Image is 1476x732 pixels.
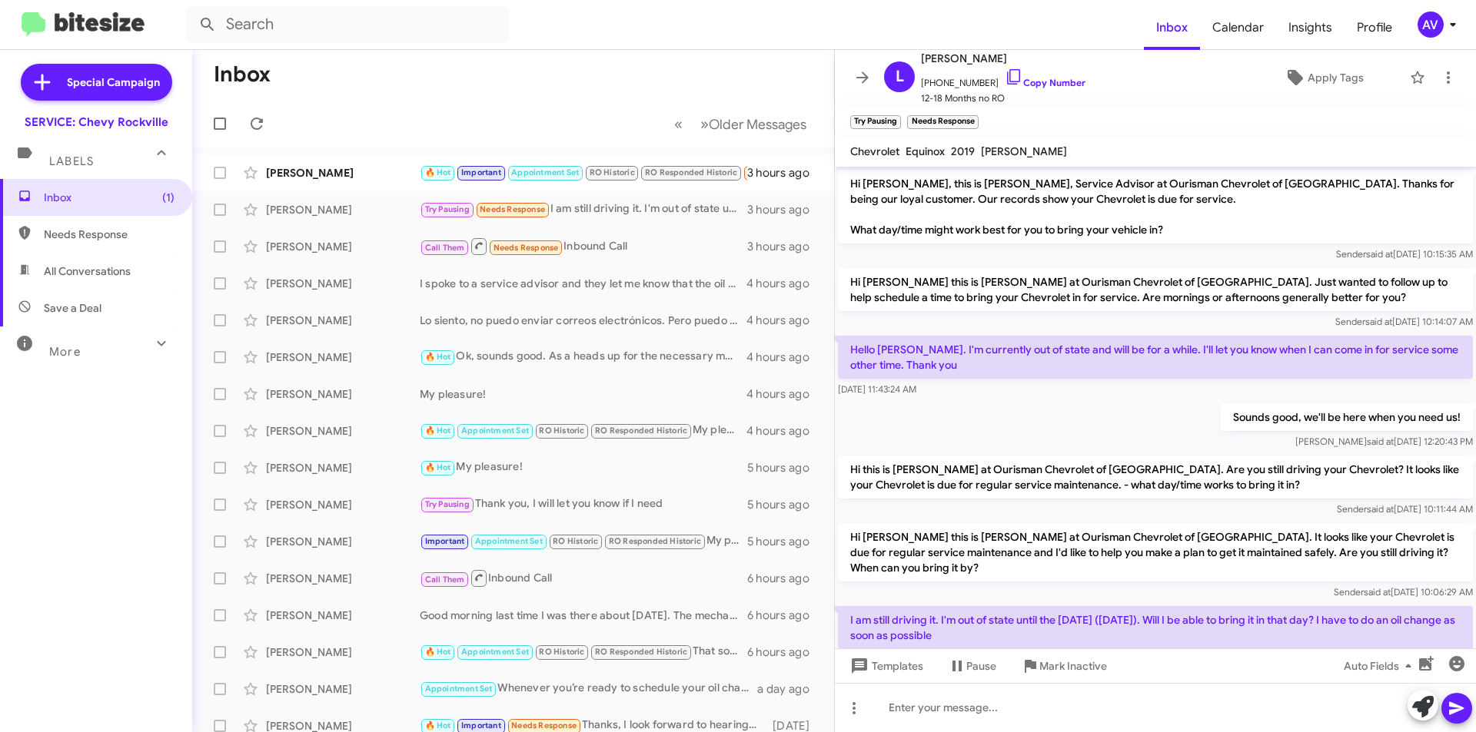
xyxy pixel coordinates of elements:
[1366,248,1393,260] span: said at
[553,536,598,546] span: RO Historic
[921,68,1085,91] span: [PHONE_NUMBER]
[747,165,822,181] div: 3 hours ago
[420,386,746,402] div: My pleasure!
[1405,12,1459,38] button: AV
[757,681,822,697] div: a day ago
[665,108,692,140] button: Previous
[425,575,465,585] span: Call Them
[1221,403,1473,431] p: Sounds good, we'll be here when you need us!
[266,276,420,291] div: [PERSON_NAME]
[1295,436,1473,447] span: [PERSON_NAME] [DATE] 12:20:43 PM
[1276,5,1345,50] a: Insights
[420,680,757,697] div: Whenever you’re ready to schedule your oil change, feel free to reach out. I'm here to assist you...
[838,606,1473,649] p: I am still driving it. I'm out of state until the [DATE] ([DATE]). Will I be able to bring it in ...
[921,49,1085,68] span: [PERSON_NAME]
[511,167,579,177] span: Appointment Set
[420,313,746,328] div: Lo siento, no puedo enviar correos electrónicos. Pero puedo ayudarle a programar una cita para el...
[425,167,451,177] span: 🔥 Hot
[595,426,687,436] span: RO Responded Historic
[44,300,101,316] span: Save a Deal
[838,383,916,395] span: [DATE] 11:43:24 AM
[420,200,747,218] div: I am still driving it. I'm out of state until the [DATE] ([DATE]). Will I be able to bring it in ...
[420,348,746,366] div: Ok, sounds good. As a heads up for the necessary maintenance, my vehicle is around 44k miles so I...
[21,64,172,101] a: Special Campaign
[691,108,816,140] button: Next
[44,227,175,242] span: Needs Response
[44,263,131,279] span: All Conversations
[1365,316,1392,327] span: said at
[747,460,822,475] div: 5 hours ago
[907,115,978,129] small: Needs Response
[266,681,420,697] div: [PERSON_NAME]
[838,523,1473,581] p: Hi [PERSON_NAME] this is [PERSON_NAME] at Ourisman Chevrolet of [GEOGRAPHIC_DATA]. It looks like ...
[1005,77,1085,88] a: Copy Number
[420,568,747,588] div: Inbound Call
[835,652,936,680] button: Templates
[747,239,822,254] div: 3 hours ago
[747,534,822,549] div: 5 hours ago
[425,536,465,546] span: Important
[709,116,806,133] span: Older Messages
[936,652,1009,680] button: Pause
[266,423,420,439] div: [PERSON_NAME]
[425,499,470,509] span: Try Pausing
[266,460,420,475] div: [PERSON_NAME]
[700,114,709,134] span: »
[746,313,822,328] div: 4 hours ago
[425,426,451,436] span: 🔥 Hot
[461,720,501,730] span: Important
[746,386,822,402] div: 4 hours ago
[1245,64,1402,91] button: Apply Tags
[838,268,1473,311] p: Hi [PERSON_NAME] this is [PERSON_NAME] at Ourisman Chevrolet of [GEOGRAPHIC_DATA]. Just wanted to...
[266,571,420,586] div: [PERSON_NAME]
[1418,12,1444,38] div: AV
[162,190,175,205] span: (1)
[266,534,420,549] div: [PERSON_NAME]
[425,647,451,657] span: 🔥 Hot
[420,495,747,513] div: Thank you, I will let you know if I need
[746,276,822,291] div: 4 hours ago
[838,455,1473,498] p: Hi this is [PERSON_NAME] at Ourisman Chevrolet of [GEOGRAPHIC_DATA]. Are you still driving your C...
[1336,248,1473,260] span: Sender [DATE] 10:15:35 AM
[747,608,822,623] div: 6 hours ago
[674,114,683,134] span: «
[266,349,420,365] div: [PERSON_NAME]
[838,336,1473,379] p: Hello [PERSON_NAME]. I'm currently out of state and will be for a while. I'll let you know when I...
[539,647,584,657] span: RO Historic
[1039,652,1107,680] span: Mark Inactive
[1367,436,1394,447] span: said at
[1334,586,1473,598] span: Sender [DATE] 10:06:29 AM
[539,426,584,436] span: RO Historic
[645,167,737,177] span: RO Responded Historic
[747,571,822,586] div: 6 hours ago
[49,154,94,168] span: Labels
[425,352,451,362] span: 🔥 Hot
[67,75,160,90] span: Special Campaign
[747,644,822,660] div: 6 hours ago
[480,204,545,214] span: Needs Response
[266,644,420,660] div: [PERSON_NAME]
[1331,652,1430,680] button: Auto Fields
[420,164,747,181] div: I was there a few weeks ago.
[266,239,420,254] div: [PERSON_NAME]
[266,202,420,217] div: [PERSON_NAME]
[951,144,975,158] span: 2019
[266,313,420,328] div: [PERSON_NAME]
[746,423,822,439] div: 4 hours ago
[838,170,1473,243] p: Hi [PERSON_NAME], this is [PERSON_NAME], Service Advisor at Ourisman Chevrolet of [GEOGRAPHIC_DAT...
[214,62,271,87] h1: Inbox
[425,204,470,214] span: Try Pausing
[896,65,904,89] span: L
[1345,5,1405,50] a: Profile
[186,6,509,43] input: Search
[49,345,81,359] span: More
[511,720,577,730] span: Needs Response
[461,167,501,177] span: Important
[420,643,747,661] div: That sounds good! Feel free to reach out whenever you're ready to schedule your appointment.
[666,108,816,140] nav: Page navigation example
[747,497,822,512] div: 5 hours ago
[1337,503,1473,515] span: Sender [DATE] 10:11:44 AM
[266,608,420,623] div: [PERSON_NAME]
